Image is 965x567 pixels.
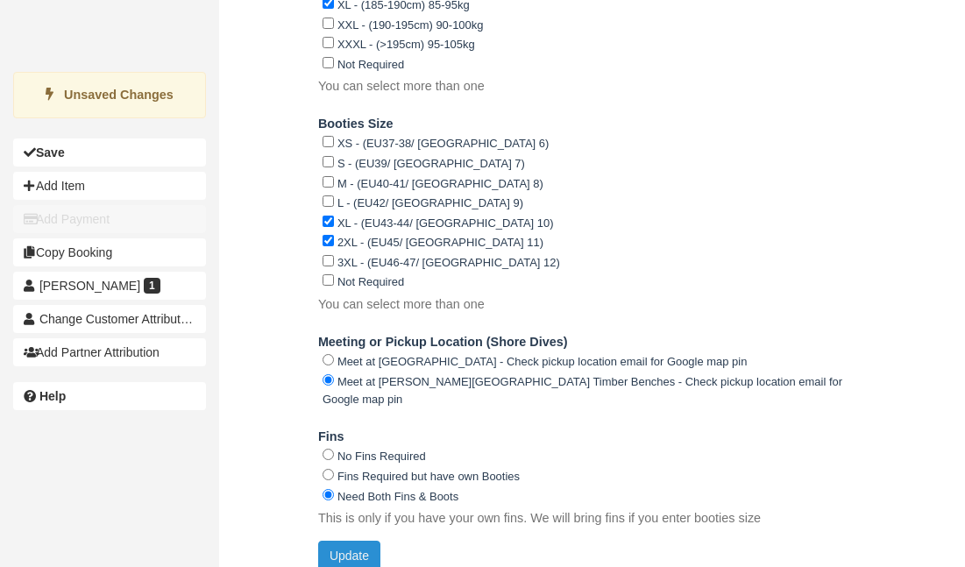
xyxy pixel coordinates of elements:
[323,375,842,407] label: Meet at [PERSON_NAME][GEOGRAPHIC_DATA] Timber Benches - Check pickup location email for Google ma...
[337,490,458,503] label: Need Both Fins & Boots
[39,389,66,403] b: Help
[337,38,475,51] label: XXXL - (>195cm) 95-105kg
[337,275,404,288] label: Not Required
[39,312,197,326] span: Change Customer Attribution
[318,109,394,133] label: Booties Size
[318,509,761,528] p: This is only if you have your own fins. We will bring fins if you enter booties size
[13,305,206,333] button: Change Customer Attribution
[337,137,549,150] label: XS - (EU37-38/ [GEOGRAPHIC_DATA] 6)
[13,205,206,233] button: Add Payment
[337,216,554,230] label: XL - (EU43-44/ [GEOGRAPHIC_DATA] 10)
[39,279,140,293] span: [PERSON_NAME]
[318,295,485,314] p: You can select more than one
[337,256,560,269] label: 3XL - (EU46-47/ [GEOGRAPHIC_DATA] 12)
[13,238,206,266] button: Copy Booking
[337,470,520,483] label: Fins Required but have own Booties
[337,177,543,190] label: M - (EU40-41/ [GEOGRAPHIC_DATA] 8)
[337,355,747,368] label: Meet at [GEOGRAPHIC_DATA] - Check pickup location email for Google map pin
[318,327,568,351] label: Meeting or Pickup Location (Shore Dives)
[36,145,65,159] b: Save
[13,138,206,167] button: Save
[337,157,525,170] label: S - (EU39/ [GEOGRAPHIC_DATA] 7)
[337,58,404,71] label: Not Required
[337,196,523,209] label: L - (EU42/ [GEOGRAPHIC_DATA] 9)
[318,77,485,96] p: You can select more than one
[144,278,160,294] span: 1
[318,422,344,446] label: Fins
[13,172,206,200] button: Add Item
[13,338,206,366] button: Add Partner Attribution
[64,88,174,102] strong: Unsaved Changes
[337,18,484,32] label: XXL - (190-195cm) 90-100kg
[13,382,206,410] a: Help
[337,450,426,463] label: No Fins Required
[337,236,543,249] label: 2XL - (EU45/ [GEOGRAPHIC_DATA] 11)
[13,272,206,300] a: [PERSON_NAME] 1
